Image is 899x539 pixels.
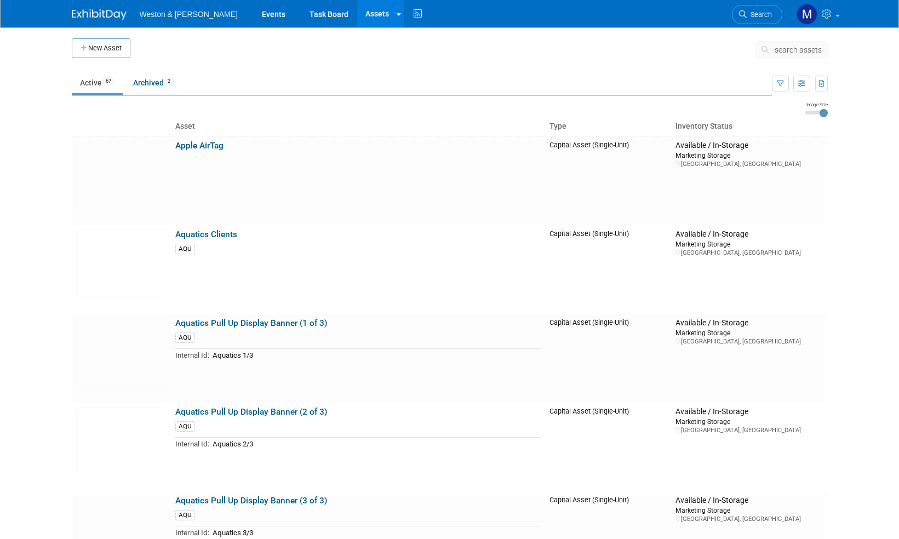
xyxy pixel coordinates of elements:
a: Aquatics Pull Up Display Banner (3 of 3) [175,496,327,506]
td: Internal Id: [175,526,209,539]
span: search assets [775,45,822,54]
button: New Asset [72,38,130,58]
img: Mary Ann Trujillo [797,4,817,25]
td: Capital Asset (Single-Unit) [545,314,671,403]
div: Available / In-Storage [675,496,823,506]
div: [GEOGRAPHIC_DATA], [GEOGRAPHIC_DATA] [675,337,823,346]
td: Aquatics 1/3 [209,349,541,362]
td: Aquatics 2/3 [209,438,541,450]
button: search assets [755,41,828,59]
a: Apple AirTag [175,141,224,151]
span: Weston & [PERSON_NAME] [140,10,238,19]
a: Aquatics Pull Up Display Banner (1 of 3) [175,318,327,328]
div: Marketing Storage [675,328,823,337]
div: Available / In-Storage [675,230,823,239]
a: Aquatics Pull Up Display Banner (2 of 3) [175,407,327,417]
th: Asset [171,117,546,136]
a: Active67 [72,72,123,93]
div: [GEOGRAPHIC_DATA], [GEOGRAPHIC_DATA] [675,160,823,168]
div: [GEOGRAPHIC_DATA], [GEOGRAPHIC_DATA] [675,426,823,434]
div: Available / In-Storage [675,407,823,417]
td: Internal Id: [175,349,209,362]
td: Aquatics 3/3 [209,526,541,539]
a: Aquatics Clients [175,230,237,239]
span: 67 [102,77,114,85]
div: Available / In-Storage [675,318,823,328]
div: [GEOGRAPHIC_DATA], [GEOGRAPHIC_DATA] [675,515,823,523]
td: Capital Asset (Single-Unit) [545,225,671,314]
div: AQU [175,510,195,520]
span: Search [747,10,772,19]
td: Internal Id: [175,438,209,450]
div: Marketing Storage [675,506,823,515]
div: AQU [175,332,195,343]
td: Capital Asset (Single-Unit) [545,136,671,225]
div: Marketing Storage [675,239,823,249]
img: ExhibitDay [72,9,127,20]
td: Capital Asset (Single-Unit) [545,403,671,491]
a: Archived2 [125,72,182,93]
div: Available / In-Storage [675,141,823,151]
div: AQU [175,421,195,432]
a: Search [732,5,782,24]
div: AQU [175,244,195,254]
div: Marketing Storage [675,417,823,426]
span: 2 [164,77,174,85]
div: [GEOGRAPHIC_DATA], [GEOGRAPHIC_DATA] [675,249,823,257]
div: Marketing Storage [675,151,823,160]
th: Type [545,117,671,136]
div: Image Size [805,101,828,108]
